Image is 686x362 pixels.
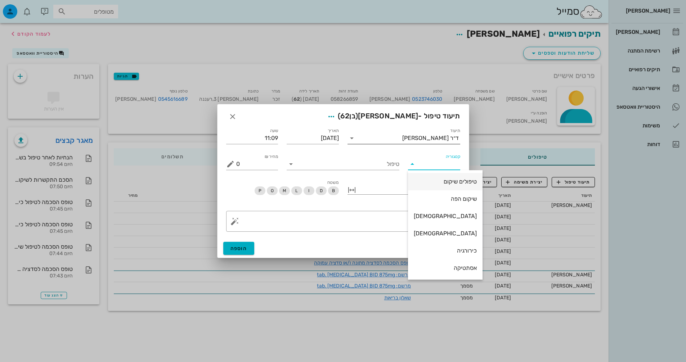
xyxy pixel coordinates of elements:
[282,186,286,195] span: M
[414,195,477,202] div: שיקום הפה
[338,112,358,120] span: (בן )
[223,242,255,255] button: הוספה
[327,180,338,185] span: משטח
[340,112,350,120] span: 62
[265,154,278,159] label: מחיר ₪
[445,154,460,159] label: קטגוריה
[414,178,477,185] div: טיפולים שיקום
[308,186,309,195] span: I
[325,110,460,123] span: תיעוד טיפול -
[270,128,278,134] label: שעה
[414,230,477,237] div: [DEMOGRAPHIC_DATA]
[270,186,273,195] span: O
[226,160,235,168] button: מחיר ₪ appended action
[327,128,339,134] label: תאריך
[450,128,460,134] label: תיעוד
[319,186,322,195] span: D
[414,247,477,254] div: כירורגיה
[402,135,459,141] div: ד״ר [PERSON_NAME]
[295,186,298,195] span: L
[258,186,261,195] span: P
[414,213,477,220] div: [DEMOGRAPHIC_DATA]
[348,132,460,144] div: תיעודד״ר [PERSON_NAME]
[332,186,335,195] span: B
[358,112,418,120] span: [PERSON_NAME]
[230,245,247,252] span: הוספה
[414,264,477,271] div: אסתטיקה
